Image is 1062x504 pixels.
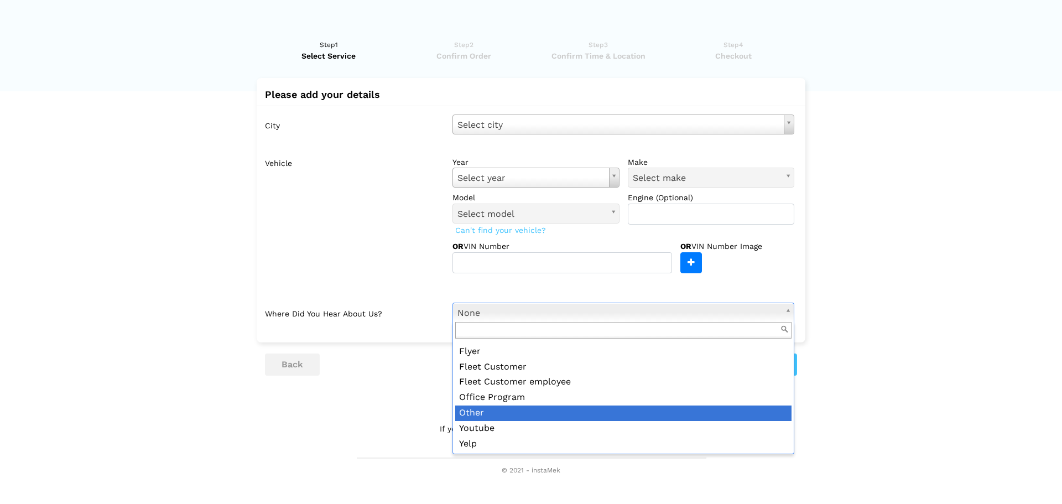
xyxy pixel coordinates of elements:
[455,406,792,421] div: Other
[455,437,792,452] div: Yelp
[455,344,792,360] div: Flyer
[455,375,792,390] div: Fleet Customer employee
[455,421,792,437] div: Youtube
[455,360,792,375] div: Fleet Customer
[455,390,792,406] div: Office Program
